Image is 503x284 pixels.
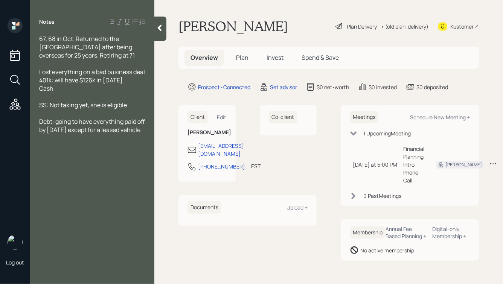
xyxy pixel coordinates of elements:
h1: [PERSON_NAME] [178,18,288,35]
div: $0 deposited [416,83,448,91]
h6: Meetings [350,111,378,123]
img: hunter_neumayer.jpg [8,235,23,250]
span: Cash [39,84,53,93]
div: Financial Planning Intro Phone Call [403,145,424,184]
h6: Co-client [269,111,297,123]
span: SS: Not taking yet, she is eligible [39,101,127,109]
div: Annual Fee Based Planning + [386,225,427,240]
span: 401k: will have $126k in [DATE] [39,76,123,84]
h6: Client [187,111,208,123]
h6: Documents [187,201,221,214]
span: Invest [267,53,284,62]
div: EST [251,162,261,170]
div: [DATE] at 5:00 PM [353,161,397,169]
span: Plan [236,53,248,62]
div: Log out [6,259,24,266]
span: Overview [191,53,218,62]
div: [PERSON_NAME] [445,161,482,168]
div: Digital-only Membership + [433,225,470,240]
div: Prospect · Connected [198,83,250,91]
div: Upload + [287,204,308,211]
h6: [PERSON_NAME] [187,129,227,136]
div: 1 Upcoming Meeting [363,129,411,137]
span: 67, 68 in Oct. Returned to the [GEOGRAPHIC_DATA] after being overseas for 25 years. Retiring at 71 [39,35,135,59]
label: Notes [39,18,55,26]
div: Schedule New Meeting + [410,114,470,121]
div: $0 invested [369,83,397,91]
span: Debt: going to have everything paid off by [DATE] except for a leased vehicle [39,117,146,134]
div: No active membership [360,246,414,254]
div: Edit [217,114,227,121]
span: Spend & Save [302,53,339,62]
div: 0 Past Meeting s [363,192,401,200]
h6: Membership [350,226,386,239]
div: Kustomer [450,23,474,30]
span: Lost everything on a bad business deal [39,68,145,76]
div: [PHONE_NUMBER] [198,163,245,170]
div: • (old plan-delivery) [381,23,428,30]
div: [EMAIL_ADDRESS][DOMAIN_NAME] [198,142,244,158]
div: $0 net-worth [317,83,349,91]
div: Plan Delivery [347,23,377,30]
div: Set advisor [270,83,297,91]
